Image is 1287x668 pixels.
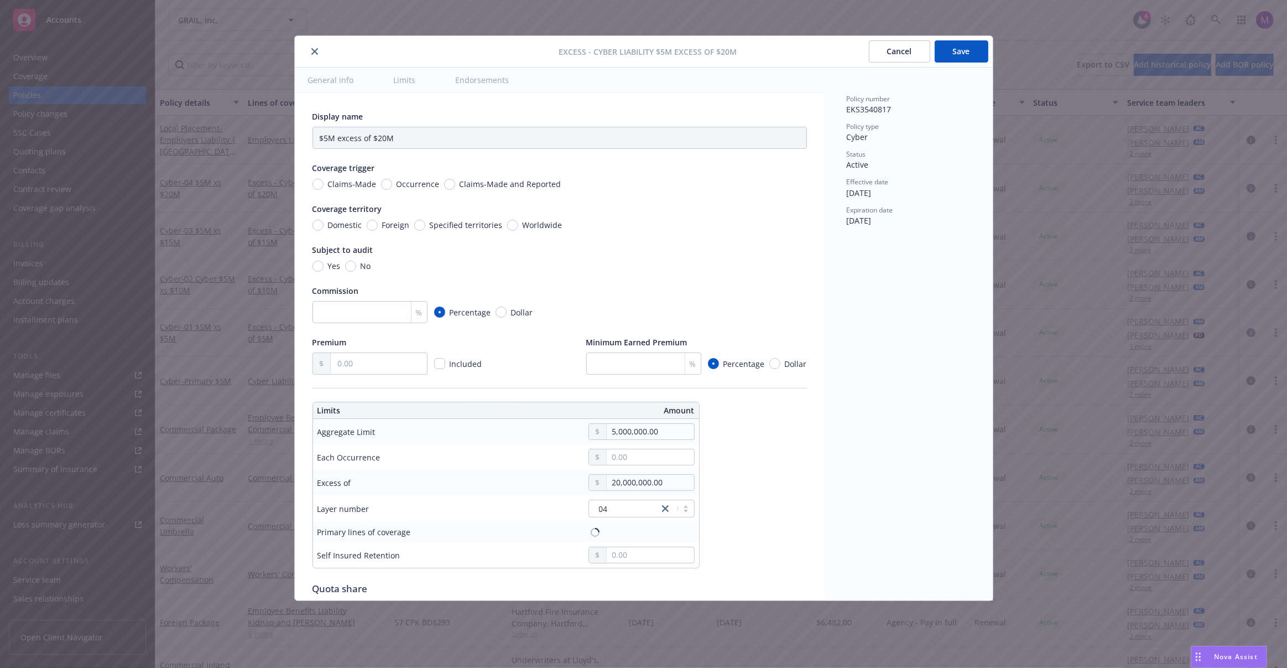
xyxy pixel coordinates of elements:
span: Worldwide [523,219,562,231]
span: Commission [312,286,359,296]
span: Included [450,359,482,369]
button: Nova Assist [1191,646,1267,668]
span: Display name [312,111,363,122]
input: Occurrence [381,179,392,190]
span: Cyber [847,132,868,142]
span: Coverage territory [312,204,382,214]
span: Active [847,159,869,170]
input: Worldwide [507,220,518,231]
div: Layer number [317,503,369,515]
span: Yes [328,260,341,272]
input: Yes [312,261,324,272]
button: Endorsements [442,68,523,92]
span: EKS3540817 [847,104,892,115]
div: Quota share [312,582,807,596]
input: 0.00 [607,424,694,439]
input: Percentage [434,307,445,318]
div: Excess of [317,477,351,489]
span: Subject to audit [312,245,373,255]
span: % [690,358,696,370]
span: [DATE] [847,188,872,198]
input: Dollar [769,358,780,369]
span: Coverage trigger [312,163,375,173]
span: Expiration date [847,205,893,215]
input: Claims-Made and Reported [444,179,455,190]
span: 04 [599,503,608,515]
input: Claims-Made [312,179,324,190]
span: Policy number [847,94,890,103]
input: Domestic [312,220,324,231]
div: Aggregate Limit [317,426,376,438]
div: Primary lines of coverage [317,526,411,538]
th: Amount [510,402,699,419]
input: 0.00 [607,449,694,465]
input: Specified territories [414,220,425,231]
span: % [416,307,423,318]
span: Foreign [382,219,410,231]
input: No [345,261,356,272]
button: Save [935,40,988,63]
button: Limits [381,68,429,92]
span: [DATE] [847,215,872,226]
input: Foreign [367,220,378,231]
button: General info [295,68,367,92]
span: Dollar [511,307,533,318]
span: Specified territories [430,219,503,231]
span: Premium [312,337,347,348]
span: Minimum Earned Premium [586,337,687,348]
span: 04 [595,503,653,515]
input: 0.00 [331,353,426,374]
span: Status [847,149,866,159]
th: Limits [313,402,467,419]
span: Percentage [450,307,491,318]
input: Percentage [708,358,719,369]
span: Percentage [723,358,765,370]
span: Claims-Made [328,178,377,190]
span: Nova Assist [1214,652,1258,661]
input: 0.00 [607,475,694,490]
span: Domestic [328,219,362,231]
div: Self Insured Retention [317,550,400,561]
button: Cancel [869,40,930,63]
span: No [361,260,371,272]
span: Claims-Made and Reported [460,178,561,190]
span: Dollar [785,358,807,370]
a: close [659,502,672,515]
span: Policy type [847,122,879,131]
div: Drag to move [1191,646,1205,667]
span: Occurrence [397,178,440,190]
input: Dollar [496,307,507,318]
input: 0.00 [607,547,694,563]
span: Excess - Cyber Liability $5M excess of $20M [559,46,737,58]
span: Effective date [847,177,889,187]
div: Each Occurrence [317,452,381,463]
button: close [308,45,321,58]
